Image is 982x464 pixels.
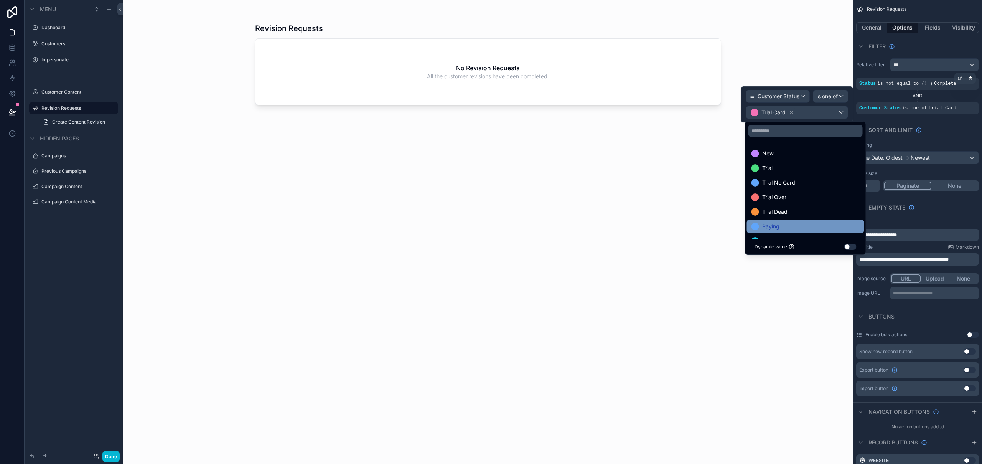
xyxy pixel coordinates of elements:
[902,106,927,111] span: is one of
[41,25,117,31] label: Dashboard
[813,90,848,103] button: Is one of
[865,332,907,338] label: Enable bulk actions
[427,73,549,80] span: All the customer revisions have been completed.
[948,22,979,33] button: Visibility
[934,81,956,86] span: Complete
[887,22,918,33] button: Options
[762,149,774,158] span: New
[41,153,117,159] label: Campaigns
[868,204,905,211] span: Empty state
[918,22,949,33] button: Fields
[40,5,56,13] span: Menu
[41,57,117,63] label: Impersonate
[762,163,773,173] span: Trial
[868,313,895,320] span: Buttons
[921,274,949,283] button: Upload
[758,92,799,100] span: Customer Status
[868,126,913,134] span: Sort And Limit
[856,151,979,164] button: Due Date: Oldest -> Newest
[41,183,117,190] label: Campaign Content
[868,43,886,50] span: Filter
[948,244,979,250] a: Markdown
[762,178,795,187] span: Trial No Card
[856,170,877,177] label: Page size
[762,222,779,231] span: Paying
[884,182,931,190] button: Paginate
[856,276,887,282] label: Image source
[762,207,788,216] span: Trial Dead
[856,22,887,33] button: General
[816,92,838,100] span: Is one of
[746,106,848,119] button: Trial Card
[931,182,978,190] button: None
[859,348,913,355] div: Show new record button
[762,193,786,202] span: Trial Over
[52,119,105,125] span: Create Content Revision
[38,116,118,128] a: Create Content Revision
[761,109,786,116] span: Trial Card
[856,229,979,241] div: scrollable content
[956,244,979,250] span: Markdown
[856,290,887,296] label: Image URL
[41,199,117,205] label: Campaign Content Media
[856,253,979,266] div: scrollable content
[868,439,918,446] span: Record buttons
[41,168,117,174] label: Previous Campaigns
[929,106,956,111] span: Trial Card
[41,41,117,47] label: Customers
[859,385,888,391] span: Import button
[746,90,810,103] button: Customer Status
[877,81,933,86] span: is not equal to (!=)
[857,152,979,164] div: Due Date: Oldest -> Newest
[41,89,117,95] label: Customer Content
[859,106,901,111] span: Customer Status
[255,23,323,34] h1: Revision Requests
[456,63,520,73] h2: No Revision Requests
[762,236,783,246] span: On Hold
[856,93,979,99] div: AND
[102,451,120,462] button: Done
[868,408,930,416] span: Navigation buttons
[867,6,906,12] span: Revision Requests
[40,135,79,142] span: Hidden pages
[890,287,979,299] div: scrollable content
[859,81,876,86] span: Status
[856,62,887,68] label: Relative filter
[853,421,982,433] div: No action buttons added
[755,244,787,250] span: Dynamic value
[859,367,888,373] span: Export button
[949,274,978,283] button: None
[41,105,114,111] label: Revision Requests
[891,274,921,283] button: URL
